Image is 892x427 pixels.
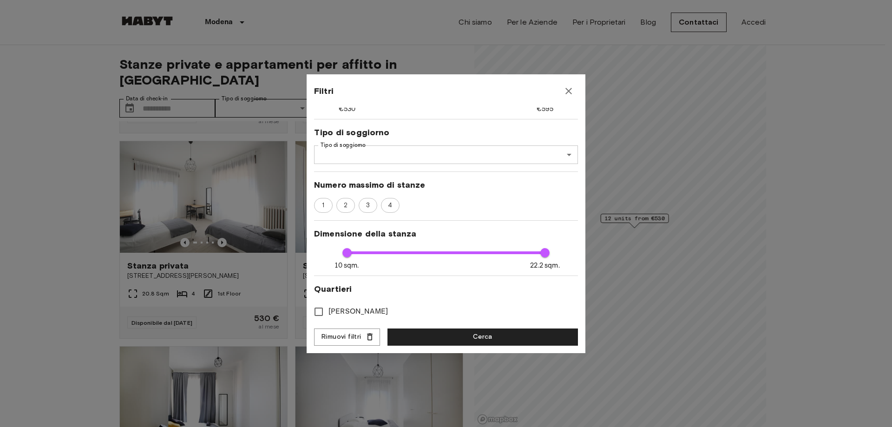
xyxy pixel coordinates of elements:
span: 10 sqm. [335,261,359,270]
span: €530 [339,104,356,114]
span: Filtri [314,85,334,97]
div: 2 [336,198,355,213]
label: Tipo di soggiorno [321,141,366,149]
span: 3 [361,201,375,210]
div: 3 [359,198,377,213]
button: Cerca [387,328,578,346]
span: €595 [537,104,554,114]
span: 22.2 sqm. [530,261,559,270]
button: Rimuovi filtri [314,328,380,346]
span: Quartieri [314,283,578,295]
span: 1 [317,201,329,210]
div: 4 [381,198,400,213]
span: Numero massimo di stanze [314,179,578,191]
span: [PERSON_NAME] [328,306,388,317]
span: 2 [339,201,353,210]
span: Tipo di soggiorno [314,127,578,138]
span: Dimensione della stanza [314,228,578,239]
span: 4 [383,201,397,210]
div: 1 [314,198,333,213]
